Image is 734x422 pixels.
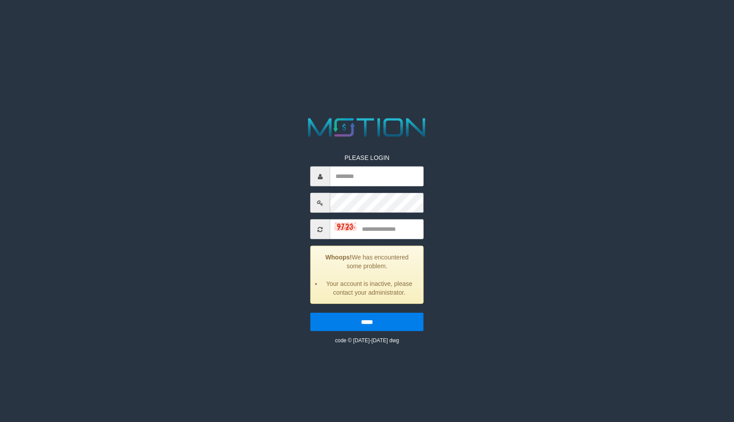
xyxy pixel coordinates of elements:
[303,115,431,140] img: MOTION_logo.png
[310,246,424,304] div: We has encountered some problem.
[322,279,417,297] li: Your account is inactive, please contact your administrator.
[335,337,399,344] small: code © [DATE]-[DATE] dwg
[325,254,352,261] strong: Whoops!
[335,222,357,231] img: captcha
[310,153,424,162] p: PLEASE LOGIN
